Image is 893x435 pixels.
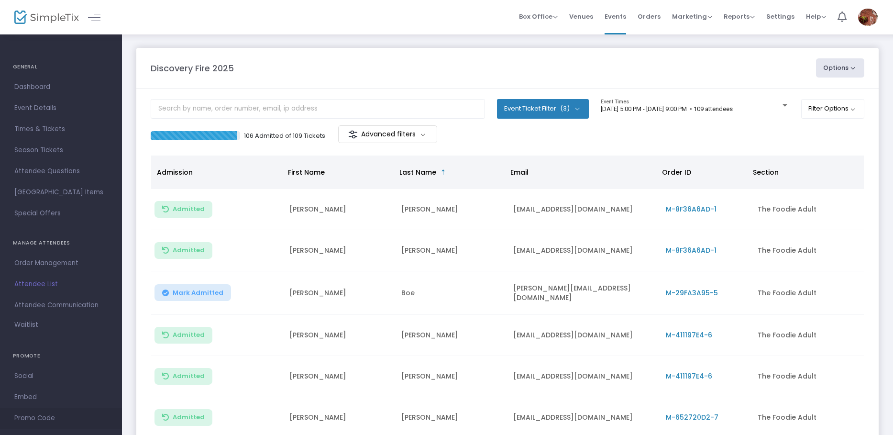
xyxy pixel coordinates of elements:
[284,271,396,315] td: [PERSON_NAME]
[14,165,108,178] span: Attendee Questions
[752,356,864,397] td: The Foodie Adult
[519,12,558,21] span: Box Office
[173,205,205,213] span: Admitted
[507,230,660,271] td: [EMAIL_ADDRESS][DOMAIN_NAME]
[173,372,205,380] span: Admitted
[14,412,108,424] span: Promo Code
[497,99,589,118] button: Event Ticket Filter(3)
[284,356,396,397] td: [PERSON_NAME]
[244,131,325,141] p: 106 Admitted of 109 Tickets
[507,356,660,397] td: [EMAIL_ADDRESS][DOMAIN_NAME]
[14,144,108,156] span: Season Tickets
[752,315,864,356] td: The Foodie Adult
[13,346,109,366] h4: PROMOTE
[396,271,507,315] td: Boe
[13,234,109,253] h4: MANAGE ATTENDEES
[154,242,212,259] button: Admitted
[507,189,660,230] td: [EMAIL_ADDRESS][DOMAIN_NAME]
[14,299,108,312] span: Attendee Communication
[560,105,570,112] span: (3)
[569,4,593,29] span: Venues
[666,413,718,422] span: M-652720D2-7
[151,62,234,75] m-panel-title: Discovery Fire 2025
[154,368,212,385] button: Admitted
[284,189,396,230] td: [PERSON_NAME]
[806,12,826,21] span: Help
[14,207,108,220] span: Special Offers
[440,168,447,176] span: Sortable
[14,278,108,290] span: Attendee List
[601,105,733,112] span: [DATE] 5:00 PM - [DATE] 9:00 PM • 109 attendees
[605,4,626,29] span: Events
[338,125,437,143] m-button: Advanced filters
[154,284,231,301] button: Mark Admitted
[14,257,108,269] span: Order Management
[666,330,712,340] span: M-411197E4-6
[173,289,223,297] span: Mark Admitted
[14,370,108,382] span: Social
[752,271,864,315] td: The Foodie Adult
[396,315,507,356] td: [PERSON_NAME]
[173,413,205,421] span: Admitted
[288,167,325,177] span: First Name
[154,201,212,218] button: Admitted
[507,271,660,315] td: [PERSON_NAME][EMAIL_ADDRESS][DOMAIN_NAME]
[399,167,436,177] span: Last Name
[666,371,712,381] span: M-411197E4-6
[13,57,109,77] h4: GENERAL
[284,315,396,356] td: [PERSON_NAME]
[154,409,212,426] button: Admitted
[14,102,108,114] span: Event Details
[14,391,108,403] span: Embed
[753,167,779,177] span: Section
[157,167,193,177] span: Admission
[801,99,865,118] button: Filter Options
[816,58,865,78] button: Options
[396,356,507,397] td: [PERSON_NAME]
[507,315,660,356] td: [EMAIL_ADDRESS][DOMAIN_NAME]
[14,320,38,330] span: Waitlist
[284,230,396,271] td: [PERSON_NAME]
[638,4,661,29] span: Orders
[672,12,712,21] span: Marketing
[173,246,205,254] span: Admitted
[666,204,717,214] span: M-8F36A6AD-1
[14,186,108,199] span: [GEOGRAPHIC_DATA] Items
[154,327,212,344] button: Admitted
[662,167,691,177] span: Order ID
[752,189,864,230] td: The Foodie Adult
[510,167,529,177] span: Email
[766,4,794,29] span: Settings
[14,81,108,93] span: Dashboard
[752,230,864,271] td: The Foodie Adult
[724,12,755,21] span: Reports
[14,123,108,135] span: Times & Tickets
[348,130,358,139] img: filter
[666,288,718,298] span: M-29FA3A95-5
[666,245,717,255] span: M-8F36A6AD-1
[173,331,205,339] span: Admitted
[396,189,507,230] td: [PERSON_NAME]
[151,99,485,119] input: Search by name, order number, email, ip address
[396,230,507,271] td: [PERSON_NAME]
